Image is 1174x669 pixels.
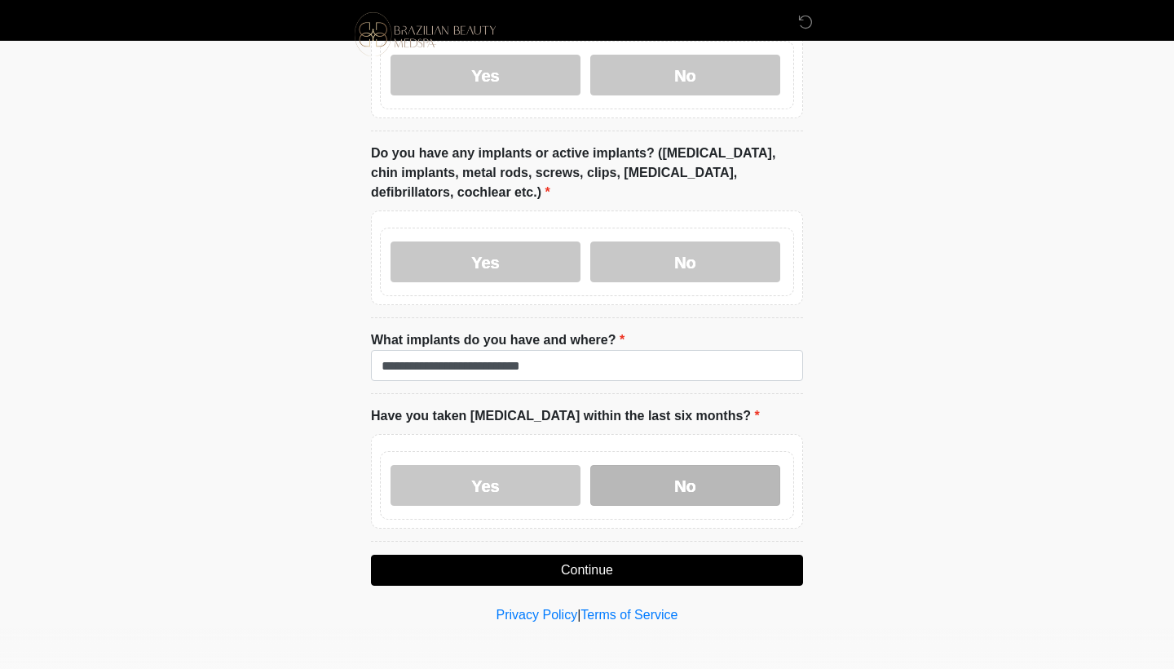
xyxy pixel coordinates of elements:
[590,241,780,282] label: No
[497,608,578,622] a: Privacy Policy
[355,12,496,56] img: Brazilian Beauty Medspa Logo
[391,465,580,506] label: Yes
[580,608,677,622] a: Terms of Service
[371,330,625,350] label: What implants do you have and where?
[371,555,803,586] button: Continue
[391,241,580,282] label: Yes
[577,608,580,622] a: |
[371,144,803,202] label: Do you have any implants or active implants? ([MEDICAL_DATA], chin implants, metal rods, screws, ...
[371,406,760,426] label: Have you taken [MEDICAL_DATA] within the last six months?
[590,465,780,506] label: No
[391,55,580,95] label: Yes
[590,55,780,95] label: No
